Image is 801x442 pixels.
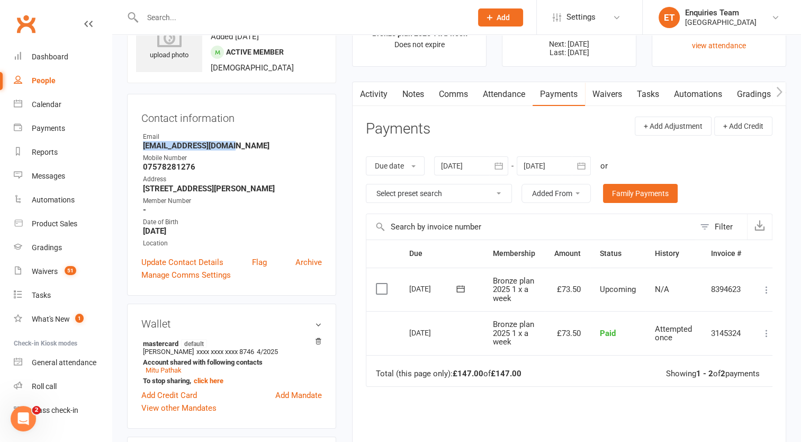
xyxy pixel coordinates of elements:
a: Automations [14,188,112,212]
span: Bronze plan 2025 1 x a week [493,320,534,347]
td: £73.50 [545,311,590,355]
a: Update Contact Details [141,256,223,269]
div: People [32,76,56,85]
strong: 07578281276 [143,162,322,172]
a: Archive [295,256,322,269]
span: Paid [600,329,616,338]
div: Date of Birth [143,217,322,227]
div: Showing of payments [666,369,760,378]
strong: Account shared with following contacts [143,358,317,366]
div: Waivers [32,267,58,276]
th: Status [590,240,645,267]
h3: Contact information [141,108,322,124]
span: xxxx xxxx xxxx 8746 [196,348,254,356]
div: Payments [32,124,65,132]
a: click here [194,377,223,385]
a: Waivers [585,82,629,107]
a: Waivers 51 [14,260,112,284]
th: Invoice # [701,240,751,267]
span: Settings [566,5,596,29]
span: Attempted once [655,324,692,343]
div: Product Sales [32,219,77,228]
a: Flag [252,256,267,269]
span: Upcoming [600,285,636,294]
a: Class kiosk mode [14,399,112,422]
div: Calendar [32,100,61,109]
div: Reports [32,148,58,156]
input: Search... [139,10,464,25]
td: 8394623 [701,268,751,312]
a: Add Mandate [275,389,322,402]
a: Gradings [14,236,112,260]
button: Filter [695,214,747,240]
h3: Payments [366,121,430,137]
a: Tasks [629,82,667,107]
strong: To stop sharing, [143,377,317,385]
span: Add [497,13,510,22]
div: or [600,160,608,172]
a: Tasks [14,284,112,307]
a: Manage Comms Settings [141,269,231,281]
div: Roll call [32,382,57,391]
a: Family Payments [603,184,678,203]
div: Address [143,174,322,184]
span: default [181,339,207,348]
div: What's New [32,315,70,323]
div: Messages [32,172,65,180]
div: Member Number [143,196,322,206]
strong: 2 [721,369,725,378]
a: Roll call [14,375,112,399]
div: Location [143,238,322,249]
div: Dashboard [32,52,68,61]
p: Next: [DATE] Last: [DATE] [512,40,626,57]
div: Never [662,26,776,37]
span: 1 [75,314,84,323]
h3: Wallet [141,318,322,330]
a: General attendance kiosk mode [14,351,112,375]
span: 2 [32,406,41,414]
a: What's New1 [14,307,112,331]
div: [DATE] [409,280,458,297]
a: Calendar [14,93,112,117]
button: Added From [521,184,591,203]
span: [DEMOGRAPHIC_DATA] [211,63,294,73]
a: Notes [395,82,431,107]
strong: £147.00 [453,369,483,378]
th: History [645,240,701,267]
input: Search by invoice number [366,214,695,240]
a: Messages [14,164,112,188]
a: Payments [14,117,112,140]
strong: [EMAIL_ADDRESS][DOMAIN_NAME] [143,141,322,151]
strong: mastercard [143,339,317,348]
div: Mobile Number [143,153,322,163]
button: + Add Adjustment [635,117,712,136]
div: Enquiries Team [685,8,757,17]
button: Due date [366,156,425,175]
strong: - [143,205,322,215]
button: Add [478,8,523,26]
span: 4/2025 [257,348,278,356]
iframe: Intercom live chat [11,406,36,431]
a: Dashboard [14,45,112,69]
a: Reports [14,140,112,164]
div: £0.00 [512,26,626,37]
time: Added [DATE] [211,32,259,41]
a: Comms [431,82,475,107]
a: Product Sales [14,212,112,236]
button: + Add Credit [714,117,772,136]
a: Add Credit Card [141,389,197,402]
div: Email [143,132,322,142]
td: £73.50 [545,268,590,312]
div: [DATE] [409,324,458,341]
li: [PERSON_NAME] [141,338,322,386]
th: Due [400,240,483,267]
span: Active member [226,48,284,56]
th: Amount [545,240,590,267]
strong: 1 - 2 [696,369,713,378]
a: Attendance [475,82,533,107]
a: View other Mandates [141,402,217,414]
div: Gradings [32,243,62,252]
span: Does not expire [394,40,445,49]
a: People [14,69,112,93]
a: Clubworx [13,11,39,37]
